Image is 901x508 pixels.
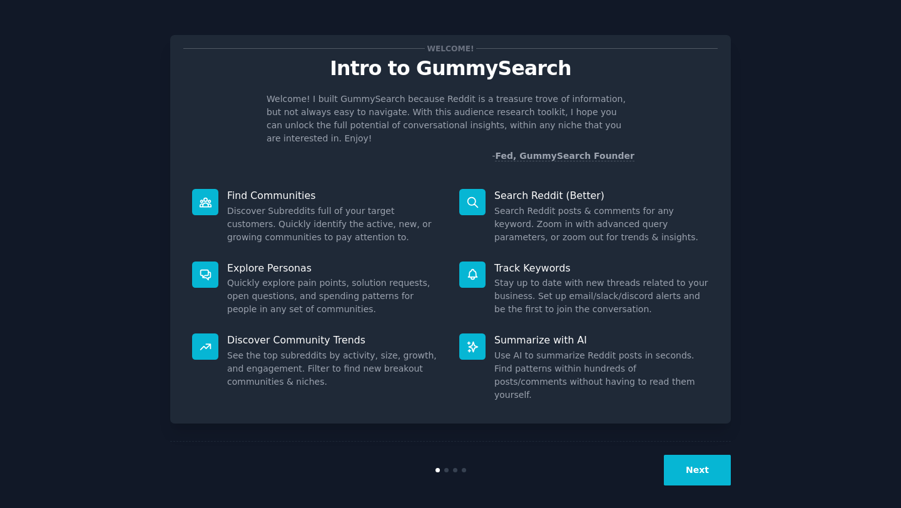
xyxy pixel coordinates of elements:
[494,189,709,202] p: Search Reddit (Better)
[183,58,718,79] p: Intro to GummySearch
[227,349,442,389] dd: See the top subreddits by activity, size, growth, and engagement. Filter to find new breakout com...
[494,349,709,402] dd: Use AI to summarize Reddit posts in seconds. Find patterns within hundreds of posts/comments with...
[227,333,442,347] p: Discover Community Trends
[494,277,709,316] dd: Stay up to date with new threads related to your business. Set up email/slack/discord alerts and ...
[425,42,476,55] span: Welcome!
[494,333,709,347] p: Summarize with AI
[494,205,709,244] dd: Search Reddit posts & comments for any keyword. Zoom in with advanced query parameters, or zoom o...
[664,455,731,485] button: Next
[227,277,442,316] dd: Quickly explore pain points, solution requests, open questions, and spending patterns for people ...
[495,151,634,161] a: Fed, GummySearch Founder
[227,189,442,202] p: Find Communities
[227,262,442,275] p: Explore Personas
[227,205,442,244] dd: Discover Subreddits full of your target customers. Quickly identify the active, new, or growing c...
[494,262,709,275] p: Track Keywords
[267,93,634,145] p: Welcome! I built GummySearch because Reddit is a treasure trove of information, but not always ea...
[492,150,634,163] div: -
